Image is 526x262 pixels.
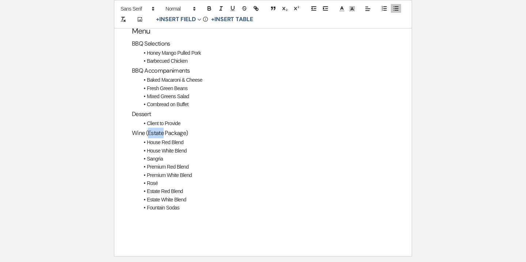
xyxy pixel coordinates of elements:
h3: BBQ Accompaniments [132,65,394,76]
li: House Red Blend [139,138,394,146]
li: House White Blend [139,147,394,155]
li: Cornbread on Buffet [139,100,394,108]
span: Header Formats [162,4,198,13]
li: Premium Red Blend [139,163,394,171]
span: Menu [132,26,150,36]
button: +Insert Table [209,15,256,24]
span: + [156,17,159,23]
li: Baked Macaroni & Cheese [139,76,394,84]
h3: Wine (Estate Package) [132,128,394,138]
li: Mixed Greens Salad [139,92,394,100]
h3: Dessert [132,109,394,119]
li: Estate Red Blend [139,187,394,195]
li: Rosé [139,179,394,187]
span: Text Background Color [347,4,357,13]
li: Honey Mango Pulled Pork [139,49,394,57]
li: Client to Provide [139,119,394,127]
li: Premium White Blend [139,171,394,179]
span: Alignment [363,4,373,13]
button: Insert Field [153,15,204,24]
span: + [211,17,214,23]
li: Estate White Blend [139,196,394,204]
h3: BBQ Selections [132,38,394,49]
span: Text Color [337,4,347,13]
li: Sangria [139,155,394,163]
li: Fountain Sodas [139,204,394,212]
li: Barbecued Chicken [139,57,394,65]
li: Fresh Green Beans [139,84,394,92]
